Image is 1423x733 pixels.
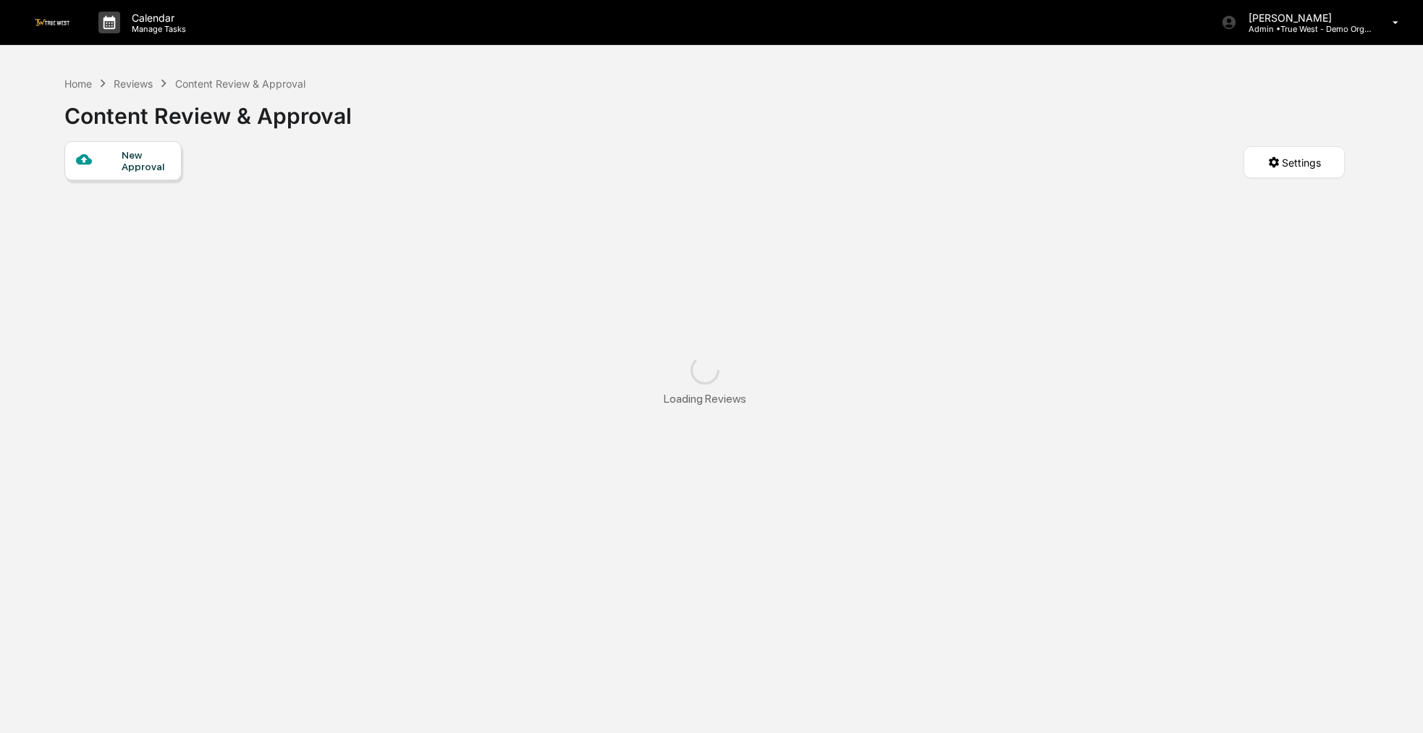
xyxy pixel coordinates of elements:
[120,12,193,24] p: Calendar
[122,149,170,172] div: New Approval
[64,78,92,90] div: Home
[114,78,153,90] div: Reviews
[175,78,305,90] div: Content Review & Approval
[35,19,69,25] img: logo
[64,91,352,129] div: Content Review & Approval
[120,24,193,34] p: Manage Tasks
[1243,146,1345,178] button: Settings
[664,392,746,406] div: Loading Reviews
[1237,24,1372,34] p: Admin • True West - Demo Organization
[1237,12,1372,24] p: [PERSON_NAME]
